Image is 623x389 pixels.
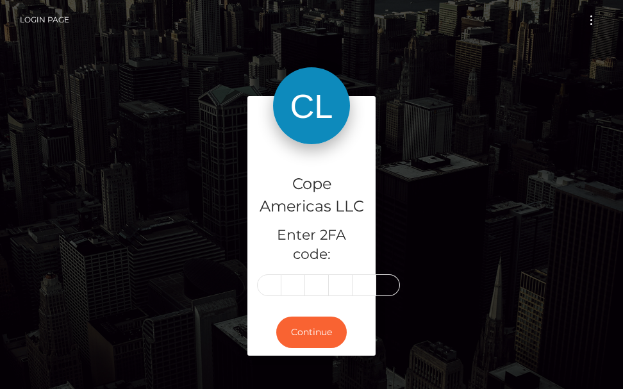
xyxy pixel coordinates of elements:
[257,173,366,218] h4: Cope Americas LLC
[579,12,603,29] button: Toggle navigation
[257,226,366,265] h5: Enter 2FA code:
[276,317,347,348] button: Continue
[273,67,350,144] img: Cope Americas LLC
[20,6,69,33] a: Login Page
